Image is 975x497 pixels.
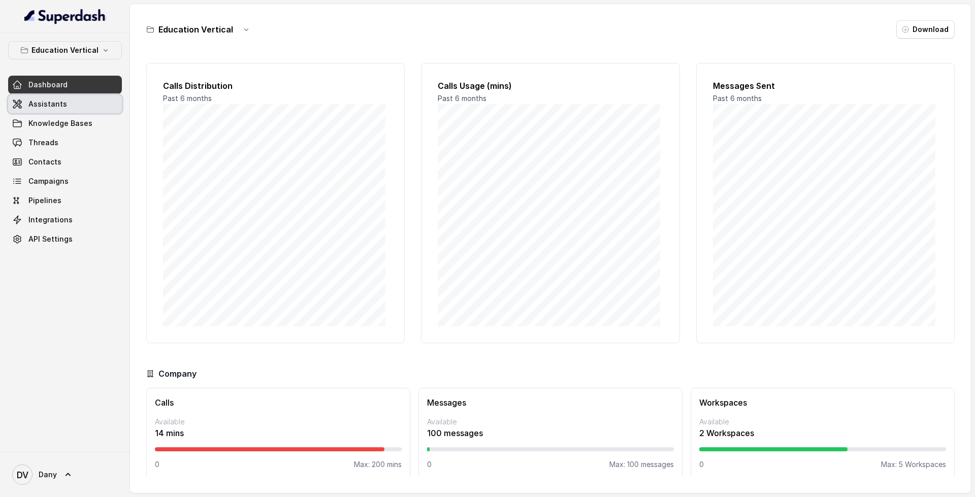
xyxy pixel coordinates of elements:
[8,41,122,59] button: Education Vertical
[163,94,212,103] span: Past 6 months
[155,417,402,427] p: Available
[8,134,122,152] a: Threads
[609,459,674,470] p: Max: 100 messages
[28,118,92,128] span: Knowledge Bases
[8,114,122,132] a: Knowledge Bases
[8,230,122,248] a: API Settings
[699,459,704,470] p: 0
[8,211,122,229] a: Integrations
[427,417,674,427] p: Available
[699,427,946,439] p: 2 Workspaces
[713,80,938,92] h2: Messages Sent
[28,99,67,109] span: Assistants
[39,470,57,480] span: Dany
[163,80,388,92] h2: Calls Distribution
[28,234,73,244] span: API Settings
[713,94,762,103] span: Past 6 months
[438,94,486,103] span: Past 6 months
[8,76,122,94] a: Dashboard
[17,470,28,480] text: DV
[155,396,402,409] h3: Calls
[28,215,73,225] span: Integrations
[155,427,402,439] p: 14 mins
[354,459,402,470] p: Max: 200 mins
[158,23,233,36] h3: Education Vertical
[427,396,674,409] h3: Messages
[158,368,197,380] h3: Company
[8,460,122,489] a: Dany
[699,417,946,427] p: Available
[28,195,61,206] span: Pipelines
[8,153,122,171] a: Contacts
[28,80,68,90] span: Dashboard
[427,459,432,470] p: 0
[427,427,674,439] p: 100 messages
[881,459,946,470] p: Max: 5 Workspaces
[155,459,159,470] p: 0
[8,172,122,190] a: Campaigns
[8,191,122,210] a: Pipelines
[28,176,69,186] span: Campaigns
[24,8,106,24] img: light.svg
[31,44,99,56] p: Education Vertical
[8,95,122,113] a: Assistants
[28,138,58,148] span: Threads
[438,80,663,92] h2: Calls Usage (mins)
[896,20,955,39] button: Download
[28,157,61,167] span: Contacts
[699,396,946,409] h3: Workspaces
